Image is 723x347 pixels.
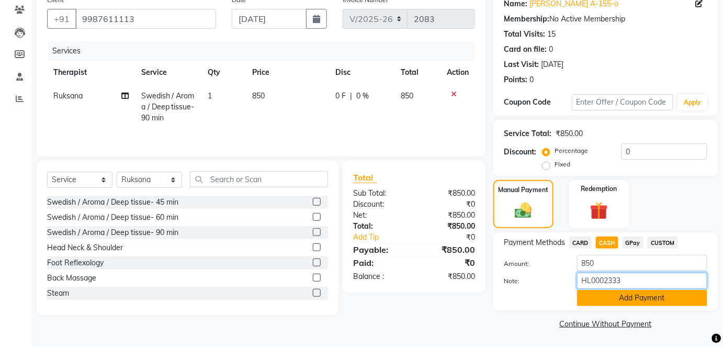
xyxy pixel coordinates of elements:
[345,243,414,256] div: Payable:
[547,29,556,40] div: 15
[504,29,545,40] div: Total Visits:
[504,44,547,55] div: Card on file:
[504,74,527,85] div: Points:
[329,61,394,84] th: Disc
[345,199,414,210] div: Discount:
[414,210,483,221] div: ₹850.00
[504,128,551,139] div: Service Total:
[504,147,536,158] div: Discount:
[401,91,413,100] span: 850
[53,91,83,100] span: Ruksana
[353,172,377,183] span: Total
[414,271,483,282] div: ₹850.00
[549,44,553,55] div: 0
[135,61,202,84] th: Service
[356,91,369,102] span: 0 %
[504,97,572,108] div: Coupon Code
[414,221,483,232] div: ₹850.00
[495,319,716,330] a: Continue Without Payment
[47,258,104,268] div: Foot Reflexology
[648,237,678,249] span: CUSTOM
[345,271,414,282] div: Balance :
[496,276,569,286] label: Note:
[555,160,570,169] label: Fixed
[555,146,588,155] label: Percentage
[48,41,483,61] div: Services
[345,188,414,199] div: Sub Total:
[504,59,539,70] div: Last Visit:
[577,273,707,289] input: Add Note
[345,256,414,269] div: Paid:
[581,184,617,194] label: Redemption
[246,61,329,84] th: Price
[414,199,483,210] div: ₹0
[569,237,592,249] span: CARD
[252,91,265,100] span: 850
[504,14,707,25] div: No Active Membership
[75,9,216,29] input: Search by Name/Mobile/Email/Code
[350,91,352,102] span: |
[414,243,483,256] div: ₹850.00
[572,94,674,110] input: Enter Offer / Coupon Code
[414,256,483,269] div: ₹0
[345,210,414,221] div: Net:
[345,232,425,243] a: Add Tip
[541,59,563,70] div: [DATE]
[498,185,548,195] label: Manual Payment
[47,273,96,284] div: Back Massage
[208,91,212,100] span: 1
[584,200,614,222] img: _gift.svg
[47,9,76,29] button: +91
[47,212,178,223] div: Swedish / Aroma / Deep tissue- 60 min
[510,201,537,221] img: _cash.svg
[596,237,618,249] span: CASH
[47,61,135,84] th: Therapist
[440,61,475,84] th: Action
[345,221,414,232] div: Total:
[577,255,707,271] input: Amount
[201,61,246,84] th: Qty
[677,95,707,110] button: Apply
[414,188,483,199] div: ₹850.00
[425,232,483,243] div: ₹0
[190,171,328,187] input: Search or Scan
[577,290,707,306] button: Add Payment
[529,74,534,85] div: 0
[504,237,565,248] span: Payment Methods
[394,61,440,84] th: Total
[556,128,583,139] div: ₹850.00
[47,242,123,253] div: Head Neck & Shoulder
[496,259,569,268] label: Amount:
[47,197,178,208] div: Swedish / Aroma / Deep tissue- 45 min
[47,288,69,299] div: Steam
[335,91,346,102] span: 0 F
[504,14,549,25] div: Membership:
[623,237,644,249] span: GPay
[47,227,178,238] div: Swedish / Aroma / Deep tissue- 90 min
[141,91,195,122] span: Swedish / Aroma / Deep tissue- 90 min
